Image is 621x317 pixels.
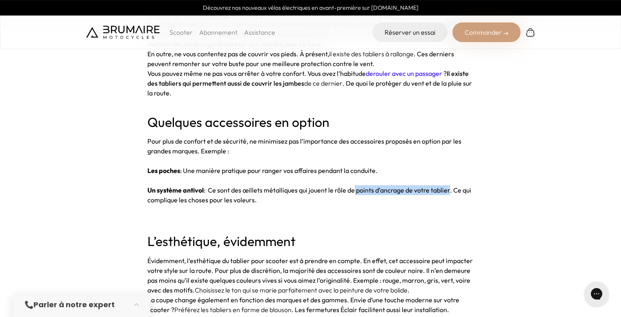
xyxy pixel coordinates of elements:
iframe: Gorgias live chat messenger [580,279,613,309]
p: Scooter [169,27,193,37]
span: ? [443,69,447,78]
img: Brumaire Motocycles [86,26,160,39]
span: L’esthétique, évidemment [147,233,296,249]
a: Abonnement [199,28,238,36]
span: Vous pouvez même ne pas vous arrêter à votre confort. Vous avez l’habitude [147,69,373,78]
span: : Ce sont des œillets métalliques qui jouent le rôle de points d’ancrage de votre tablier. Ce qui... [147,186,471,204]
p: Préférez les tabliers en forme de blouson [147,295,474,315]
p: Choisissez le ton qui se marie parfaitement avec la peinture de votre bolide [147,256,474,295]
span: Un système antivol [147,186,204,194]
span: . [407,286,410,294]
p: de ce dernier [147,69,474,98]
span: . De quoi le protéger du vent et de la pluie sur la route. [147,79,472,97]
span: : Une manière pratique pour ranger vos affaires pendant la conduite. [180,166,378,175]
span: . Ces derniers peuvent remonter sur votre buste pour une meilleure protection contre le vent. [147,50,454,68]
a: rouler avec un passager [373,69,442,78]
span: La coupe change également en fonction des marques et des gammes. Envie d’une touche moderne sur v... [147,296,459,314]
img: Panier [525,27,535,37]
span: En outre, ne vous contentez pas de couvrir vos pieds. À présent, [147,50,329,58]
span: Pour plus de confort et de sécurité, ne minimisez pas l’importance des accessoires proposés en op... [147,137,461,155]
div: Commander [452,22,521,42]
span: Les poches [147,166,180,175]
a: Réserver un essai [372,22,447,42]
p: il existe des tabliers à rallonge [147,49,474,69]
span: . Les fermetures Éclair facilitent aussi leur installation. [292,306,449,314]
span: Évidemment, l’esthétique du tablier pour scooter est à prendre en compte. En effet, cet accessoir... [147,257,473,294]
a: de [366,69,373,78]
strong: Il existe des tabliers qui permettent aussi de couvrir les jambes [147,69,469,87]
img: right-arrow-2.png [503,31,508,36]
a: Assistance [244,28,275,36]
span: Quelques accessoires en option [147,114,329,130]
